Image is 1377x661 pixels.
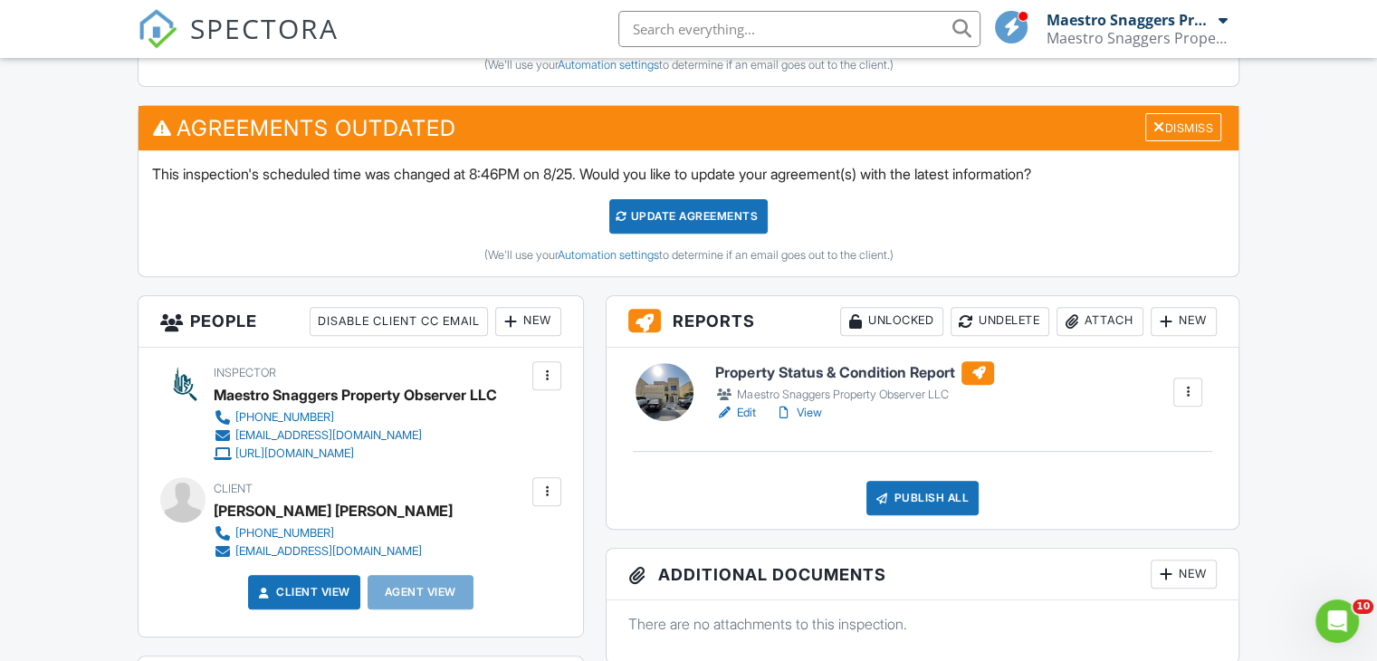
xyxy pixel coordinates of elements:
div: New [1151,560,1217,589]
div: New [495,307,561,336]
a: Property Status & Condition Report Maestro Snaggers Property Observer LLC [715,361,994,405]
h3: Agreements Outdated [139,106,1238,150]
span: Client [214,482,253,495]
div: New [1151,307,1217,336]
div: Maestro Snaggers Property Observer [1047,29,1228,47]
div: [PHONE_NUMBER] [235,526,334,541]
a: Client View [254,583,350,601]
div: Maestro Snaggers Property Observer LLC [1047,11,1214,29]
span: Inspector [214,366,276,379]
div: [EMAIL_ADDRESS][DOMAIN_NAME] [235,544,422,559]
a: [PHONE_NUMBER] [214,524,438,542]
div: Maestro Snaggers Property Observer LLC [715,386,994,404]
div: [URL][DOMAIN_NAME] [235,446,354,461]
a: Automation settings [557,58,658,72]
a: Edit [715,404,756,422]
div: Attach [1057,307,1143,336]
a: View [774,404,821,422]
div: (We'll use your to determine if an email goes out to the client.) [152,248,1225,263]
div: Dismiss [1145,113,1221,141]
a: [EMAIL_ADDRESS][DOMAIN_NAME] [214,542,438,560]
a: SPECTORA [138,24,339,62]
input: Search everything... [618,11,980,47]
h3: Reports [607,296,1238,348]
a: [URL][DOMAIN_NAME] [214,445,483,463]
div: [EMAIL_ADDRESS][DOMAIN_NAME] [235,428,422,443]
div: This inspection's scheduled time was changed at 8:46PM on 8/25. Would you like to update your agr... [139,150,1238,275]
p: There are no attachments to this inspection. [628,614,1217,634]
div: Update Agreements [609,199,768,234]
div: Unlocked [840,307,943,336]
div: Maestro Snaggers Property Observer LLC [214,381,497,408]
div: [PERSON_NAME] [PERSON_NAME] [214,497,453,524]
div: Disable Client CC Email [310,307,488,336]
h3: Additional Documents [607,549,1238,600]
span: SPECTORA [190,9,339,47]
div: Undelete [951,307,1049,336]
div: [PHONE_NUMBER] [235,410,334,425]
div: Publish All [866,481,980,515]
span: 10 [1353,599,1373,614]
a: Automation settings [557,248,658,262]
img: The Best Home Inspection Software - Spectora [138,9,177,49]
a: [PHONE_NUMBER] [214,408,483,426]
h6: Property Status & Condition Report [715,361,994,385]
div: (We'll use your to determine if an email goes out to the client.) [152,58,1225,72]
h3: People [139,296,583,348]
a: [EMAIL_ADDRESS][DOMAIN_NAME] [214,426,483,445]
iframe: Intercom live chat [1315,599,1359,643]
